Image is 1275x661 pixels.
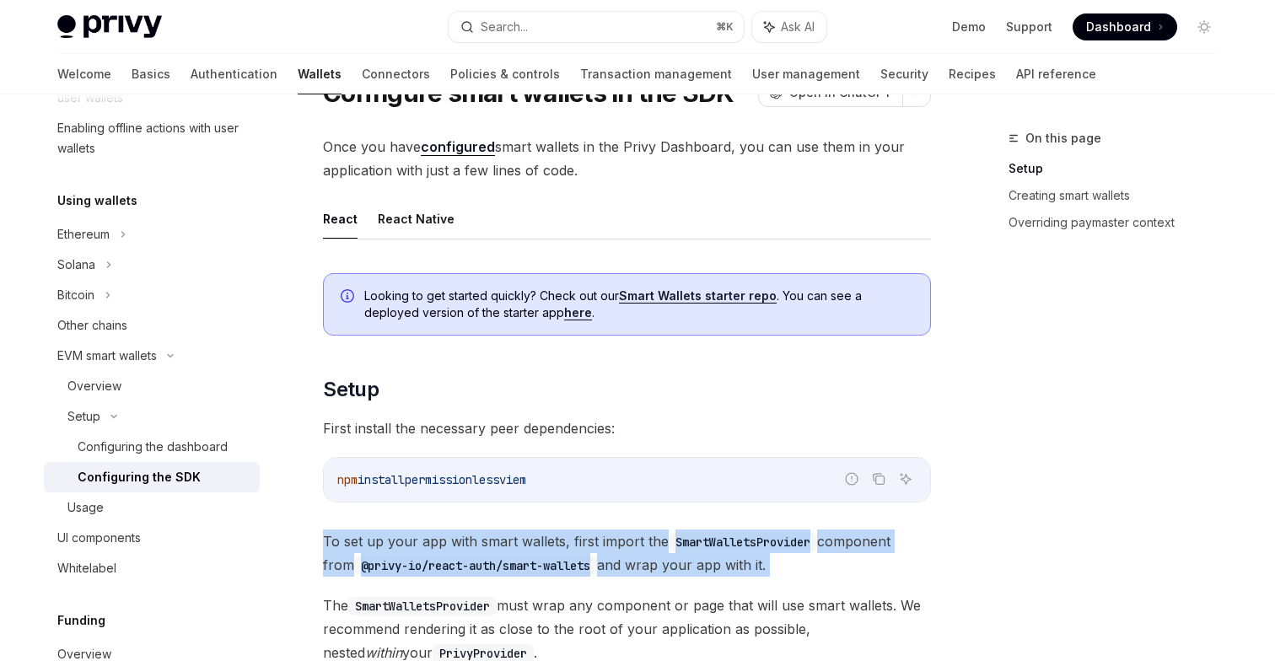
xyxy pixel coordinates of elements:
[44,113,260,164] a: Enabling offline actions with user wallets
[44,371,260,401] a: Overview
[341,289,358,306] svg: Info
[323,376,379,403] span: Setup
[378,199,455,239] button: React Native
[44,432,260,462] a: Configuring the dashboard
[1006,19,1052,35] a: Support
[348,597,497,615] code: SmartWalletsProvider
[752,12,826,42] button: Ask AI
[57,191,137,211] h5: Using wallets
[57,285,94,305] div: Bitcoin
[67,376,121,396] div: Overview
[1191,13,1218,40] button: Toggle dark mode
[1086,19,1151,35] span: Dashboard
[57,255,95,275] div: Solana
[57,528,141,548] div: UI components
[57,346,157,366] div: EVM smart wallets
[78,467,201,487] div: Configuring the SDK
[1025,128,1101,148] span: On this page
[57,54,111,94] a: Welcome
[564,305,592,320] a: here
[57,610,105,631] h5: Funding
[191,54,277,94] a: Authentication
[752,54,860,94] a: User management
[57,118,250,159] div: Enabling offline actions with user wallets
[669,533,817,551] code: SmartWalletsProvider
[880,54,928,94] a: Security
[44,523,260,553] a: UI components
[1009,155,1231,182] a: Setup
[716,20,734,34] span: ⌘ K
[619,288,777,304] a: Smart Wallets starter repo
[841,468,863,490] button: Report incorrect code
[323,199,358,239] button: React
[44,492,260,523] a: Usage
[57,224,110,245] div: Ethereum
[132,54,170,94] a: Basics
[1073,13,1177,40] a: Dashboard
[323,416,931,440] span: First install the necessary peer dependencies:
[952,19,986,35] a: Demo
[895,468,917,490] button: Ask AI
[405,472,499,487] span: permissionless
[44,553,260,583] a: Whitelabel
[67,497,104,518] div: Usage
[44,462,260,492] a: Configuring the SDK
[44,310,260,341] a: Other chains
[358,472,405,487] span: install
[781,19,815,35] span: Ask AI
[57,15,162,39] img: light logo
[362,54,430,94] a: Connectors
[364,288,913,321] span: Looking to get started quickly? Check out our . You can see a deployed version of the starter app .
[57,558,116,578] div: Whitelabel
[421,138,495,156] a: configured
[298,54,342,94] a: Wallets
[365,644,402,661] em: within
[450,54,560,94] a: Policies & controls
[1009,209,1231,236] a: Overriding paymaster context
[57,315,127,336] div: Other chains
[949,54,996,94] a: Recipes
[499,472,526,487] span: viem
[449,12,744,42] button: Search...⌘K
[323,135,931,182] span: Once you have smart wallets in the Privy Dashboard, you can use them in your application with jus...
[580,54,732,94] a: Transaction management
[868,468,890,490] button: Copy the contents from the code block
[1009,182,1231,209] a: Creating smart wallets
[78,437,228,457] div: Configuring the dashboard
[67,406,100,427] div: Setup
[337,472,358,487] span: npm
[323,529,931,577] span: To set up your app with smart wallets, first import the component from and wrap your app with it.
[354,556,597,575] code: @privy-io/react-auth/smart-wallets
[1016,54,1096,94] a: API reference
[481,17,528,37] div: Search...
